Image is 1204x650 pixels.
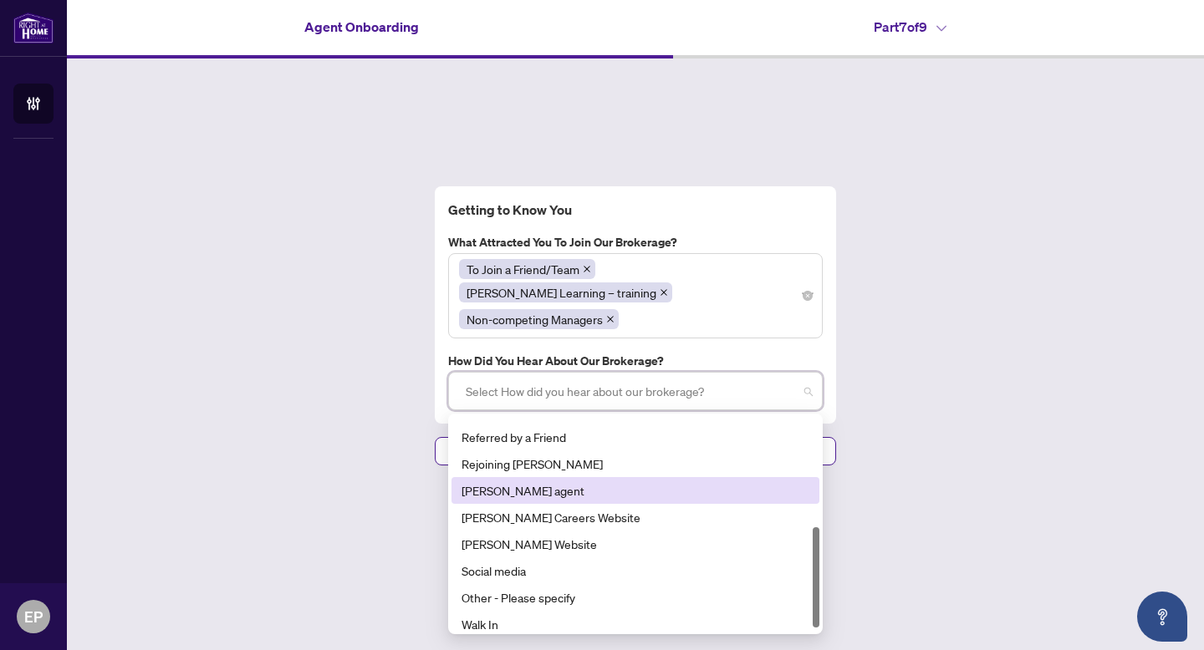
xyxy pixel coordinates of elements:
[803,291,813,301] span: close-circle
[435,437,629,465] button: Previous
[459,259,595,279] span: To Join a Friend/Team
[451,531,819,557] div: RAHR Website
[1137,592,1187,642] button: Open asap
[606,315,615,323] span: close
[462,535,809,553] div: [PERSON_NAME] Website
[13,13,54,43] img: logo
[462,454,809,473] div: Rejoining [PERSON_NAME]
[583,265,591,273] span: close
[874,17,946,37] h4: Part 7 of 9
[304,17,419,37] h4: Agent Onboarding
[451,584,819,611] div: Other - Please specify
[451,557,819,584] div: Social media
[451,611,819,637] div: Walk In
[459,309,619,329] span: Non-competing Managers
[467,283,656,302] span: [PERSON_NAME] Learning – training
[462,428,809,446] div: Referred by a Friend
[660,288,668,297] span: close
[467,260,579,278] span: To Join a Friend/Team
[462,588,809,607] div: Other - Please specify
[448,233,823,251] label: What attracted you to join our brokerage?
[451,504,819,531] div: RAHR Careers Website
[462,561,809,580] div: Social media
[448,352,823,370] label: How did you hear about our brokerage?
[467,310,603,328] span: Non-competing Managers
[462,615,809,633] div: Walk In
[451,450,819,477] div: Rejoining RAHR
[24,605,43,628] span: EP
[451,477,819,504] div: RAHR agent
[462,481,809,500] div: [PERSON_NAME] agent
[459,282,672,302] span: RAHR Learning – training
[448,200,823,220] h4: Getting to Know You
[451,424,819,450] div: Referred by a Friend
[462,508,809,526] div: [PERSON_NAME] Careers Website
